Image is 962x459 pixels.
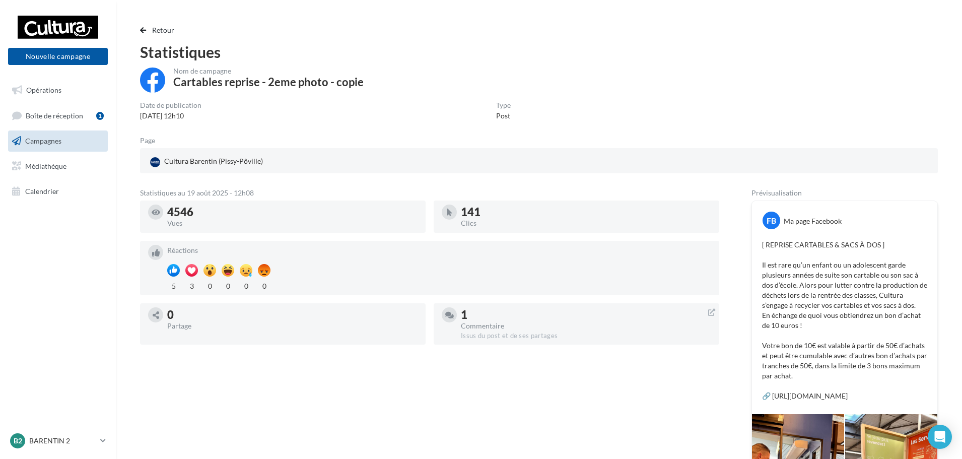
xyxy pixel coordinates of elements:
[173,68,364,75] div: Nom de campagne
[763,212,780,229] div: FB
[6,105,110,126] a: Boîte de réception1
[751,189,938,196] div: Prévisualisation
[496,102,511,109] div: Type
[6,80,110,101] a: Opérations
[26,111,83,119] span: Boîte de réception
[6,130,110,152] a: Campagnes
[167,220,418,227] div: Vues
[173,77,364,88] div: Cartables reprise - 2eme photo - copie
[140,44,938,59] div: Statistiques
[152,26,175,34] span: Retour
[6,156,110,177] a: Médiathèque
[25,186,59,195] span: Calendrier
[25,137,61,145] span: Campagnes
[222,279,234,291] div: 0
[167,322,418,330] div: Partage
[29,436,96,446] p: BARENTIN 2
[185,279,198,291] div: 3
[762,240,927,401] p: [ REPRISE CARTABLES & SACS À DOS ] Il est rare qu’un enfant ou un adolescent garde plusieurs anné...
[928,425,952,449] div: Open Intercom Messenger
[258,279,270,291] div: 0
[140,189,719,196] div: Statistiques au 19 août 2025 - 12h08
[96,112,104,120] div: 1
[148,154,265,169] div: Cultura Barentin (Pissy-Pôville)
[167,247,711,254] div: Réactions
[140,137,163,144] div: Page
[461,207,711,218] div: 141
[240,279,252,291] div: 0
[167,207,418,218] div: 4546
[8,48,108,65] button: Nouvelle campagne
[140,102,201,109] div: Date de publication
[203,279,216,291] div: 0
[167,309,418,320] div: 0
[14,436,22,446] span: B2
[26,86,61,94] span: Opérations
[140,24,179,36] button: Retour
[496,111,511,121] div: Post
[167,279,180,291] div: 5
[140,111,201,121] div: [DATE] 12h10
[461,322,711,330] div: Commentaire
[461,332,711,341] div: Issus du post et de ses partages
[25,162,66,170] span: Médiathèque
[148,154,408,169] a: Cultura Barentin (Pissy-Pôville)
[784,216,842,226] div: Ma page Facebook
[8,431,108,450] a: B2 BARENTIN 2
[6,181,110,202] a: Calendrier
[461,220,711,227] div: Clics
[461,309,711,320] div: 1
